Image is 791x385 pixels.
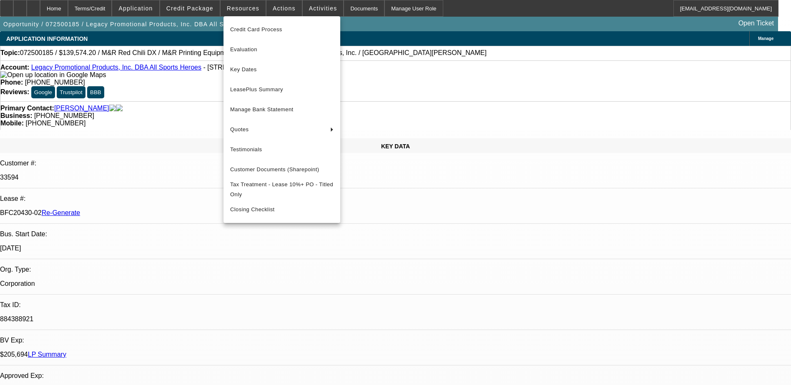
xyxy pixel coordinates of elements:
span: Evaluation [230,45,334,55]
span: Quotes [230,125,324,135]
span: LeasePlus Summary [230,85,334,95]
span: Credit Card Process [230,25,334,35]
span: Manage Bank Statement [230,105,334,115]
span: Key Dates [230,65,334,75]
span: Tax Treatment - Lease 10%+ PO - Titled Only [230,180,334,200]
span: Testimonials [230,145,334,155]
span: Customer Documents (Sharepoint) [230,165,334,175]
span: Closing Checklist [230,206,275,212]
